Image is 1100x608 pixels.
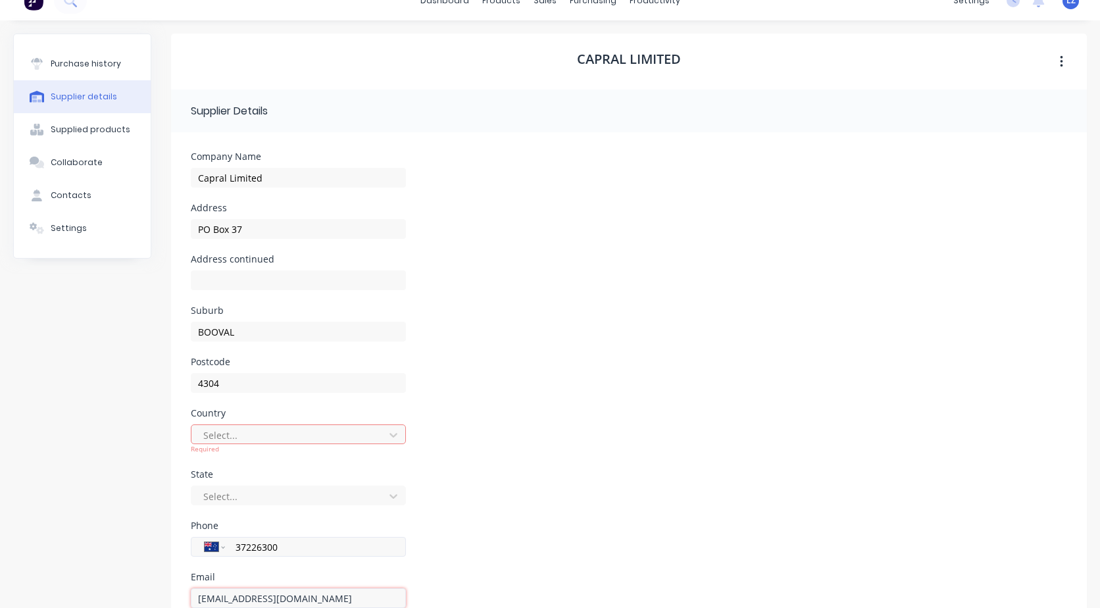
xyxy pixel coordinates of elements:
div: Required [191,444,406,454]
div: Contacts [51,190,91,201]
div: Supplier Details [191,103,268,119]
div: Suburb [191,306,406,315]
div: Email [191,572,406,582]
button: Supplier details [14,80,151,113]
div: Company Name [191,152,406,161]
div: Supplier details [51,91,117,103]
h1: Capral Limited [577,51,681,67]
div: Country [191,409,406,418]
button: Supplied products [14,113,151,146]
div: Phone [191,521,406,530]
div: Purchase history [51,58,121,70]
div: Address [191,203,406,213]
div: Postcode [191,357,406,367]
button: Settings [14,212,151,245]
div: Address continued [191,255,406,264]
button: Contacts [14,179,151,212]
button: Collaborate [14,146,151,179]
button: Purchase history [14,47,151,80]
div: State [191,470,406,479]
div: Supplied products [51,124,130,136]
div: Collaborate [51,157,103,168]
div: Settings [51,222,87,234]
